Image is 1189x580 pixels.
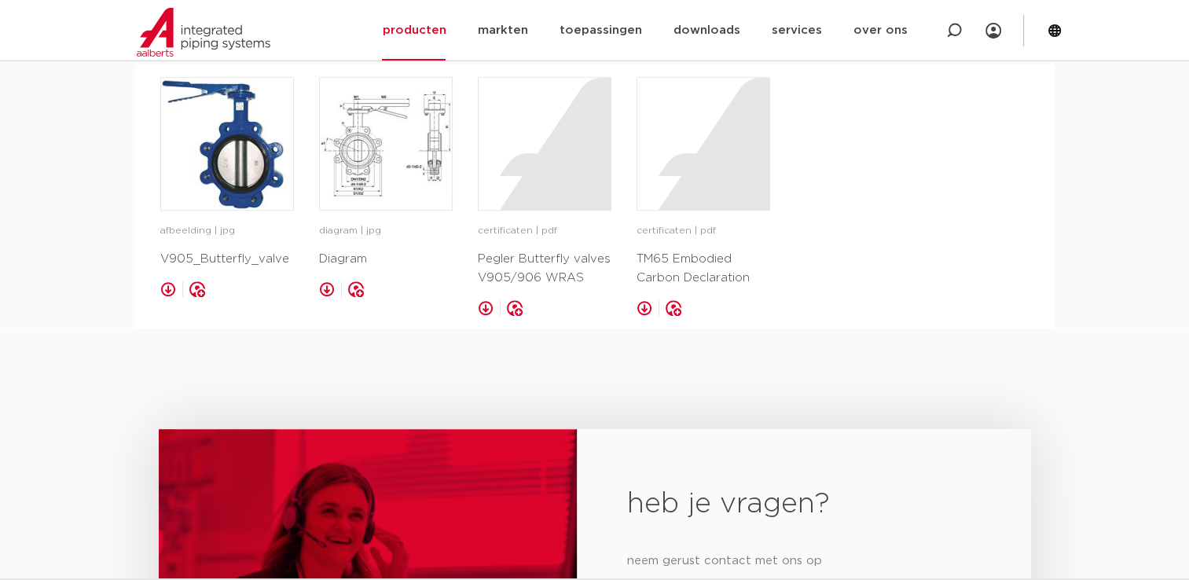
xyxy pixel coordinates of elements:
p: V905_Butterfly_valve [160,250,294,269]
p: TM65 Embodied Carbon Declaration [637,250,770,288]
img: image for Diagram [320,78,452,210]
img: image for V905_Butterfly_valve [161,78,293,210]
p: diagram | jpg [319,223,453,239]
p: certificaten | pdf [637,223,770,239]
p: neem gerust contact met ons op [627,549,980,574]
a: image for Diagram [319,77,453,211]
p: Diagram [319,250,453,269]
h2: heb je vragen? [627,486,980,523]
p: Pegler Butterfly valves V905/906 WRAS [478,250,611,288]
a: image for V905_Butterfly_valve [160,77,294,211]
p: afbeelding | jpg [160,223,294,239]
p: certificaten | pdf [478,223,611,239]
